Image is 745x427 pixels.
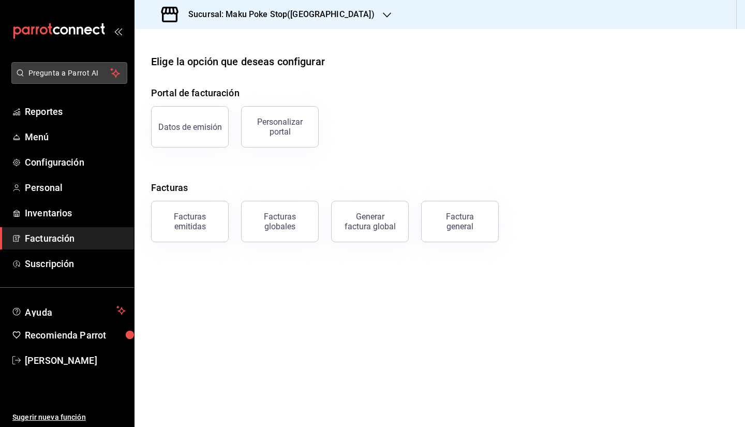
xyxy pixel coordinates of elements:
[25,257,126,271] span: Suscripción
[25,105,126,119] span: Reportes
[25,328,126,342] span: Recomienda Parrot
[434,212,486,231] div: Factura general
[28,68,111,79] span: Pregunta a Parrot AI
[25,155,126,169] span: Configuración
[11,62,127,84] button: Pregunta a Parrot AI
[331,201,409,242] button: Generar factura global
[180,8,375,21] h3: Sucursal: Maku Poke Stop([GEOGRAPHIC_DATA])
[344,212,396,231] div: Generar factura global
[25,206,126,220] span: Inventarios
[241,106,319,148] button: Personalizar portal
[248,117,312,137] div: Personalizar portal
[25,181,126,195] span: Personal
[151,86,728,100] h4: Portal de facturación
[151,106,229,148] button: Datos de emisión
[114,27,122,35] button: open_drawer_menu
[25,354,126,367] span: [PERSON_NAME]
[25,304,112,317] span: Ayuda
[158,212,222,231] div: Facturas emitidas
[12,412,126,423] span: Sugerir nueva función
[7,75,127,86] a: Pregunta a Parrot AI
[25,130,126,144] span: Menú
[248,212,312,231] div: Facturas globales
[158,122,222,132] div: Datos de emisión
[25,231,126,245] span: Facturación
[421,201,499,242] button: Factura general
[241,201,319,242] button: Facturas globales
[151,181,728,195] h4: Facturas
[151,201,229,242] button: Facturas emitidas
[151,54,325,69] div: Elige la opción que deseas configurar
